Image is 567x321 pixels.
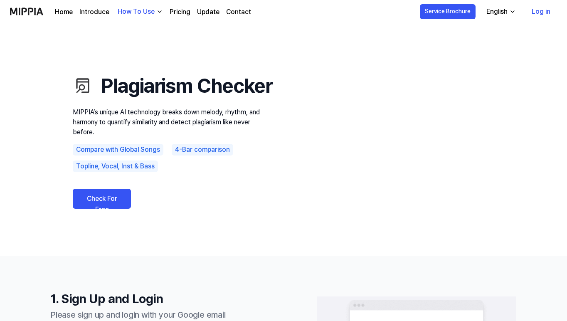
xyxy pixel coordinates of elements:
a: Update [197,7,219,17]
div: English [485,7,509,17]
button: English [480,3,521,20]
a: Pricing [170,7,190,17]
a: Home [55,7,73,17]
img: down [156,8,163,15]
button: How To Use [116,0,163,23]
a: Check For Free [73,189,131,209]
button: Service Brochure [420,4,476,19]
div: Compare with Global Songs [73,144,163,156]
a: Introduce [79,7,109,17]
h1: Plagiarism Checker [73,71,272,101]
h1: 1. Sign Up and Login [51,289,250,308]
a: Contact [226,7,251,17]
div: How To Use [116,7,156,17]
p: MIPPIA’s unique AI technology breaks down melody, rhythm, and harmony to quantify similarity and ... [73,107,272,137]
div: Topline, Vocal, Inst & Bass [73,160,158,172]
div: 4-Bar comparison [172,144,233,156]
